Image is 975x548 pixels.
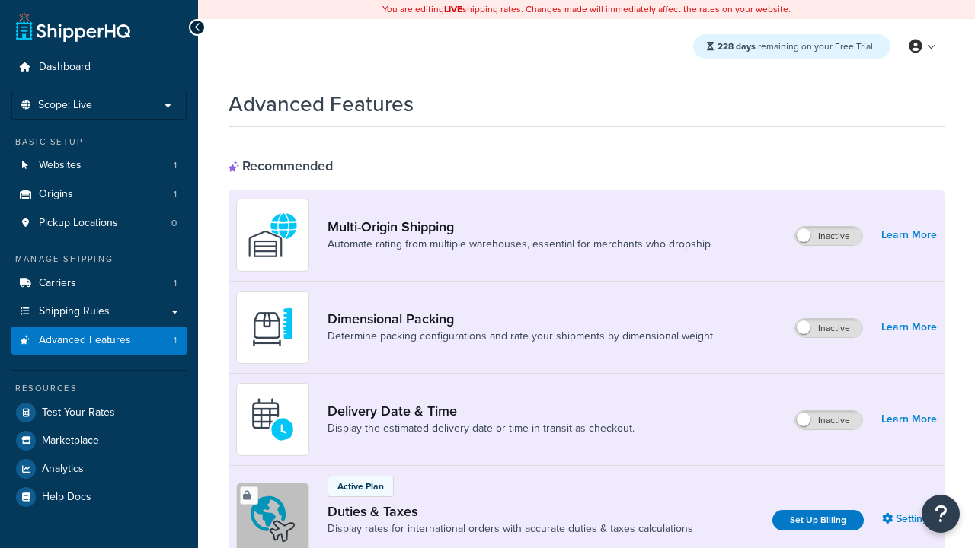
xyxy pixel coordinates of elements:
[39,305,110,318] span: Shipping Rules
[795,319,862,337] label: Inactive
[174,188,177,201] span: 1
[718,40,756,53] strong: 228 days
[882,508,937,530] a: Settings
[328,237,711,252] a: Automate rating from multiple warehouses, essential for merchants who dropship
[328,503,693,520] a: Duties & Taxes
[229,89,414,119] h1: Advanced Features
[39,277,76,290] span: Carriers
[881,225,937,246] a: Learn More
[11,269,187,298] li: Carriers
[11,209,187,237] a: Pickup Locations0
[39,188,73,201] span: Origins
[11,427,187,454] a: Marketplace
[39,217,118,230] span: Pickup Locations
[795,227,862,245] label: Inactive
[718,40,873,53] span: remaining on your Free Trial
[39,334,131,347] span: Advanced Features
[772,510,864,530] a: Set Up Billing
[229,158,333,174] div: Recommended
[11,135,187,148] div: Basic Setup
[39,61,91,74] span: Dashboard
[174,334,177,347] span: 1
[39,159,82,172] span: Websites
[328,311,713,327] a: Dimensional Packing
[174,159,177,172] span: 1
[11,399,187,426] a: Test Your Rates
[11,253,187,266] div: Manage Shipping
[11,151,187,180] li: Websites
[328,521,693,537] a: Display rates for international orders with accurate duties & taxes calculations
[246,393,299,446] img: gfkeb5ejjkALwAAAABJRU5ErkJggg==
[881,409,937,430] a: Learn More
[42,491,91,504] span: Help Docs
[11,180,187,209] li: Origins
[42,406,115,419] span: Test Your Rates
[11,483,187,511] a: Help Docs
[11,327,187,355] a: Advanced Features1
[11,269,187,298] a: Carriers1
[11,151,187,180] a: Websites1
[174,277,177,290] span: 1
[38,99,92,112] span: Scope: Live
[11,382,187,395] div: Resources
[11,180,187,209] a: Origins1
[11,209,187,237] li: Pickup Locations
[11,455,187,483] a: Analytics
[42,435,99,448] span: Marketplace
[328,421,635,436] a: Display the estimated delivery date or time in transit as checkout.
[328,329,713,344] a: Determine packing configurations and rate your shipments by dimensional weight
[11,327,187,355] li: Advanced Features
[337,479,384,493] p: Active Plan
[328,218,711,235] a: Multi-Origin Shipping
[444,2,462,16] b: LIVE
[42,463,84,476] span: Analytics
[246,209,299,262] img: WatD5o0RtDAAAAAElFTkSuQmCC
[922,495,960,533] button: Open Resource Center
[11,53,187,81] a: Dashboard
[328,403,635,419] a: Delivery Date & Time
[795,411,862,429] label: Inactive
[171,217,177,230] span: 0
[11,298,187,326] a: Shipping Rules
[881,317,937,338] a: Learn More
[246,301,299,354] img: DTVBYsAAAAAASUVORK5CYII=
